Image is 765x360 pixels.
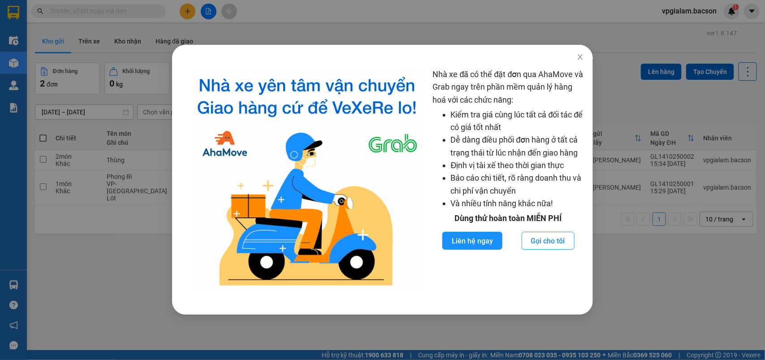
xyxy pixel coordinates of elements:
button: Close [568,45,593,70]
li: Kiểm tra giá cùng lúc tất cả đối tác để có giá tốt nhất [451,108,584,134]
div: Dùng thử hoàn toàn MIỄN PHÍ [433,212,584,225]
span: close [577,53,584,61]
img: logo [188,68,426,292]
li: Dễ dàng điều phối đơn hàng ở tất cả trạng thái từ lúc nhận đến giao hàng [451,134,584,159]
li: Báo cáo chi tiết, rõ ràng doanh thu và chi phí vận chuyển [451,172,584,197]
button: Liên hệ ngay [442,232,502,250]
button: Gọi cho tôi [522,232,575,250]
span: Liên hệ ngay [452,235,493,247]
div: Nhà xe đã có thể đặt đơn qua AhaMove và Grab ngay trên phần mềm quản lý hàng hoá với các chức năng: [433,68,584,292]
span: Gọi cho tôi [531,235,565,247]
li: Và nhiều tính năng khác nữa! [451,197,584,210]
li: Định vị tài xế theo thời gian thực [451,159,584,172]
